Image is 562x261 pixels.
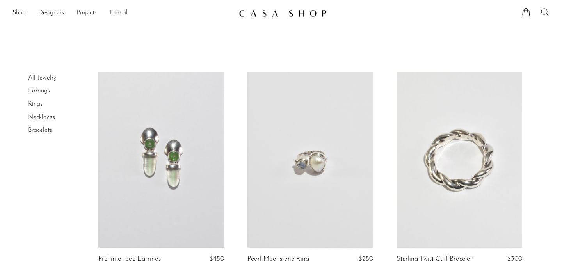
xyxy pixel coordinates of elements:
a: Earrings [28,88,50,94]
a: Designers [38,8,64,18]
a: Rings [28,101,43,107]
nav: Desktop navigation [12,7,233,20]
a: Projects [76,8,97,18]
ul: NEW HEADER MENU [12,7,233,20]
a: Journal [109,8,128,18]
a: Necklaces [28,114,55,121]
a: Bracelets [28,127,52,133]
a: Shop [12,8,26,18]
a: All Jewelry [28,75,56,81]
